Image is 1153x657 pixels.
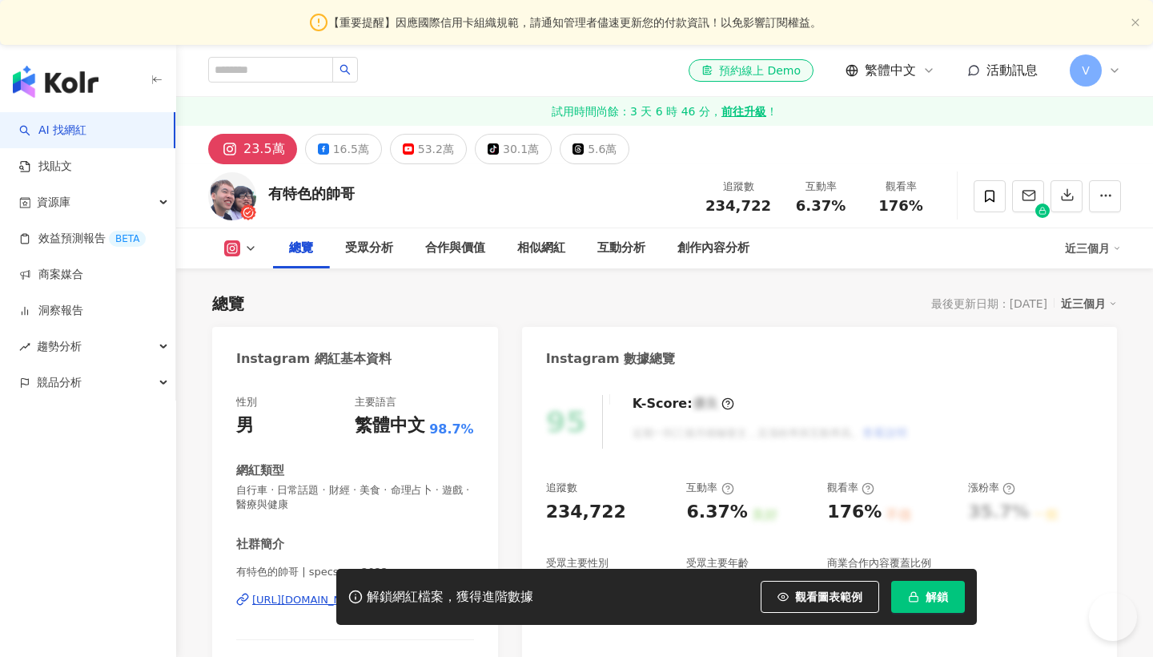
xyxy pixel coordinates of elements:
div: 創作內容分析 [677,239,749,258]
a: 商案媒合 [19,267,83,283]
button: 53.2萬 [390,134,467,164]
a: 預約線上 Demo [689,59,814,82]
div: Instagram 數據總覽 [546,350,676,368]
div: 網紅類型 [236,462,284,479]
img: logo [13,66,98,98]
button: 觀看圖表範例 [761,581,879,613]
a: 試用時間尚餘：3 天 6 時 46 分，前往升級！ [176,97,1153,126]
span: 繁體中文 [865,62,916,79]
div: 5.6萬 [588,138,617,160]
button: 23.5萬 [208,134,297,164]
div: 有特色的帥哥 [268,183,355,204]
div: 主要語言 [355,395,396,409]
div: 追蹤數 [546,481,577,495]
div: K-Score : [633,395,734,413]
span: 234,722 [705,197,771,214]
span: 6.37% [796,198,846,214]
div: 近三個月 [1065,236,1121,261]
div: 互動率 [790,179,851,195]
span: search [339,64,351,75]
div: 社群簡介 [236,536,284,553]
a: 洞察報告 [19,303,83,319]
div: 受眾主要年齡 [686,556,749,570]
div: 預約線上 Demo [701,62,801,79]
div: 觀看率 [827,481,874,495]
button: 30.1萬 [475,134,552,164]
div: 互動分析 [597,239,645,258]
span: 趨勢分析 [37,328,82,365]
div: 近三個月 [1061,293,1117,314]
span: V [1082,62,1090,79]
div: 追蹤數 [705,179,771,195]
span: 資源庫 [37,184,70,220]
span: 自行車 · 日常話題 · 財經 · 美食 · 命理占卜 · 遊戲 · 醫療與健康 [236,483,474,512]
div: 53.2萬 [418,138,454,160]
div: 最後更新日期：[DATE] [931,297,1047,310]
div: 23.5萬 [243,138,285,160]
span: 98.7% [429,421,474,438]
a: 效益預測報告BETA [19,231,146,247]
span: 有特色的帥哥 | specsome2022 [236,565,474,579]
div: 30.1萬 [503,138,539,160]
strong: 前往升級 [721,103,766,119]
div: 繁體中文 [355,413,425,438]
button: 16.5萬 [305,134,382,164]
div: 性別 [236,395,257,409]
span: 活動訊息 [986,62,1038,78]
button: 5.6萬 [560,134,629,164]
div: 234,722 [546,500,626,525]
div: 受眾主要性別 [546,556,609,570]
span: close [1131,18,1140,27]
div: 相似網紅 [517,239,565,258]
div: 漲粉率 [968,481,1015,495]
div: 合作與價值 [425,239,485,258]
span: 【重要提醒】因應國際信用卡組織規範，請通知管理者儘速更新您的付款資訊！以免影響訂閱權益。 [328,14,822,31]
button: close [1131,18,1140,28]
a: searchAI 找網紅 [19,123,86,139]
div: 16.5萬 [333,138,369,160]
div: 受眾分析 [345,239,393,258]
span: rise [19,341,30,353]
div: 176% [827,500,882,525]
img: KOL Avatar [208,172,256,220]
div: 互動率 [686,481,733,495]
div: 總覽 [289,239,313,258]
div: 商業合作內容覆蓋比例 [827,556,931,570]
a: 找貼文 [19,159,72,175]
span: 解鎖 [926,590,948,603]
span: 觀看圖表範例 [795,590,862,603]
span: 競品分析 [37,365,82,401]
div: 總覽 [212,292,244,315]
div: Instagram 網紅基本資料 [236,350,392,368]
div: 觀看率 [870,179,931,195]
div: 男 [236,413,254,438]
span: 176% [878,198,923,214]
div: 6.37% [686,500,747,525]
div: 解鎖網紅檔案，獲得進階數據 [367,589,533,606]
button: 解鎖 [891,581,965,613]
